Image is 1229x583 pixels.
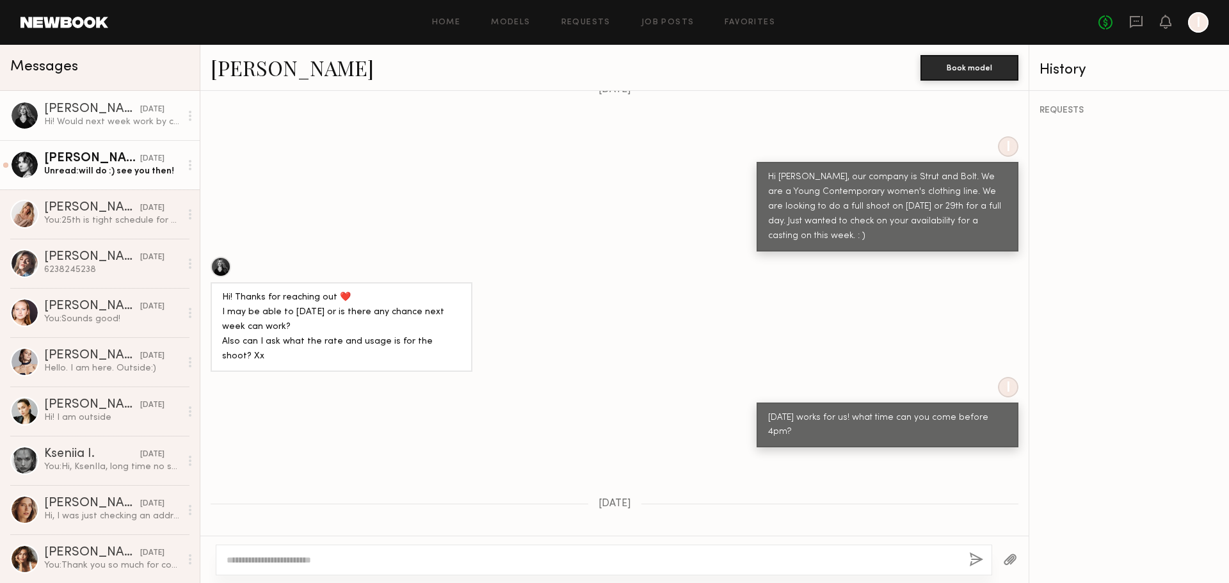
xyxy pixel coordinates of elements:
a: Models [491,19,530,27]
div: [DATE] [140,449,165,461]
div: 6238245238 [44,264,181,276]
div: [PERSON_NAME] [44,251,140,264]
a: Job Posts [641,19,695,27]
div: Hi, I was just checking an address for [DATE]. Is there a suite number ? [44,510,181,522]
div: Hi! I am outside [44,411,181,424]
div: [PERSON_NAME] [44,300,140,313]
div: [DATE] [140,547,165,559]
div: You: Sounds good! [44,313,181,325]
div: Unread: will do :) see you then! [44,165,181,177]
a: I [1188,12,1209,33]
div: [DATE] [140,202,165,214]
div: Hi! Thanks for reaching out ❤️ I may be able to [DATE] or is there any chance next week can work?... [222,291,461,364]
a: Favorites [725,19,775,27]
div: [PERSON_NAME] [44,349,140,362]
a: Requests [561,19,611,27]
div: Kseniia I. [44,448,140,461]
div: [DATE] [140,498,165,510]
div: [DATE] [140,301,165,313]
div: [PERSON_NAME] [44,547,140,559]
div: [PERSON_NAME] [44,399,140,411]
div: [DATE] works for us! what time can you come before 4pm? [768,411,1007,440]
div: [PERSON_NAME] [44,103,140,116]
div: You: 25th is tight schedule for us but we'll discuss it again : ) Thanks! [44,214,181,227]
div: [DATE] [140,153,165,165]
div: [DATE] [140,252,165,264]
div: REQUESTS [1040,106,1219,115]
div: [DATE] [140,104,165,116]
div: Hello. I am here. Outside:) [44,362,181,374]
div: Hi [PERSON_NAME], our company is Strut and Bolt. We are a Young Contemporary women's clothing lin... [768,170,1007,244]
button: Book model [920,55,1018,81]
div: [DATE] [140,399,165,411]
span: [DATE] [598,499,631,509]
div: Hi! Would next week work by chance? And can you confirm the rate for the project? [44,116,181,128]
a: [PERSON_NAME] [211,54,374,81]
div: [PERSON_NAME] [44,152,140,165]
div: You: Hi, KsenIIa, long time no see~ We’re hoping to do a quick casting. Would you be able to come... [44,461,181,473]
div: [PERSON_NAME] [44,497,140,510]
div: [DATE] [140,350,165,362]
a: Home [432,19,461,27]
span: Messages [10,60,78,74]
div: [PERSON_NAME] [44,202,140,214]
a: Book model [920,61,1018,72]
div: You: Thank you so much for coming to the casting this time! Unfortunately, it looks like we won't... [44,559,181,571]
div: History [1040,63,1219,77]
